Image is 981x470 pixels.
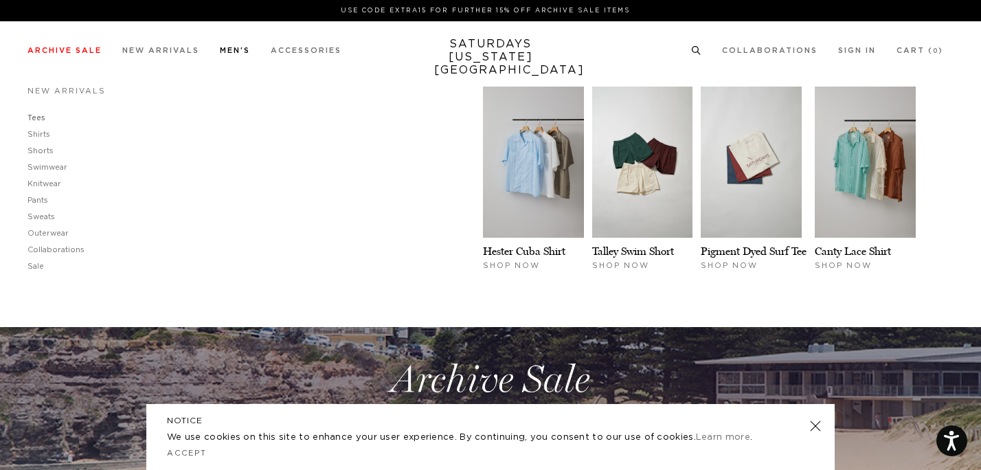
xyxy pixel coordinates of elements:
a: Collaborations [27,246,84,254]
a: SATURDAYS[US_STATE][GEOGRAPHIC_DATA] [434,38,548,77]
a: Shorts [27,147,54,155]
a: Accept [167,449,207,457]
a: Swimwear [27,164,67,171]
a: Sign In [838,47,876,54]
h5: NOTICE [167,414,814,427]
a: Accessories [271,47,341,54]
a: Sweats [27,213,55,221]
a: Pants [27,197,48,204]
small: 0 [933,48,938,54]
a: Shirts [27,131,50,138]
p: Use Code EXTRA15 for Further 15% Off Archive Sale Items [33,5,938,16]
a: Collaborations [722,47,817,54]
a: Hester Cuba Shirt [483,245,565,258]
a: Pigment Dyed Surf Tee [701,245,807,258]
a: Cart (0) [897,47,943,54]
a: New Arrivals [122,47,199,54]
a: Knitwear [27,180,61,188]
a: Outerwear [27,230,69,237]
a: Sale [27,262,44,270]
p: We use cookies on this site to enhance your user experience. By continuing, you consent to our us... [167,431,765,445]
a: Learn more [696,433,750,442]
a: New Arrivals [27,87,106,95]
a: Canty Lace Shirt [815,245,891,258]
a: Men's [220,47,250,54]
a: Archive Sale [27,47,102,54]
a: Talley Swim Short [592,245,674,258]
a: Tees [27,114,45,122]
